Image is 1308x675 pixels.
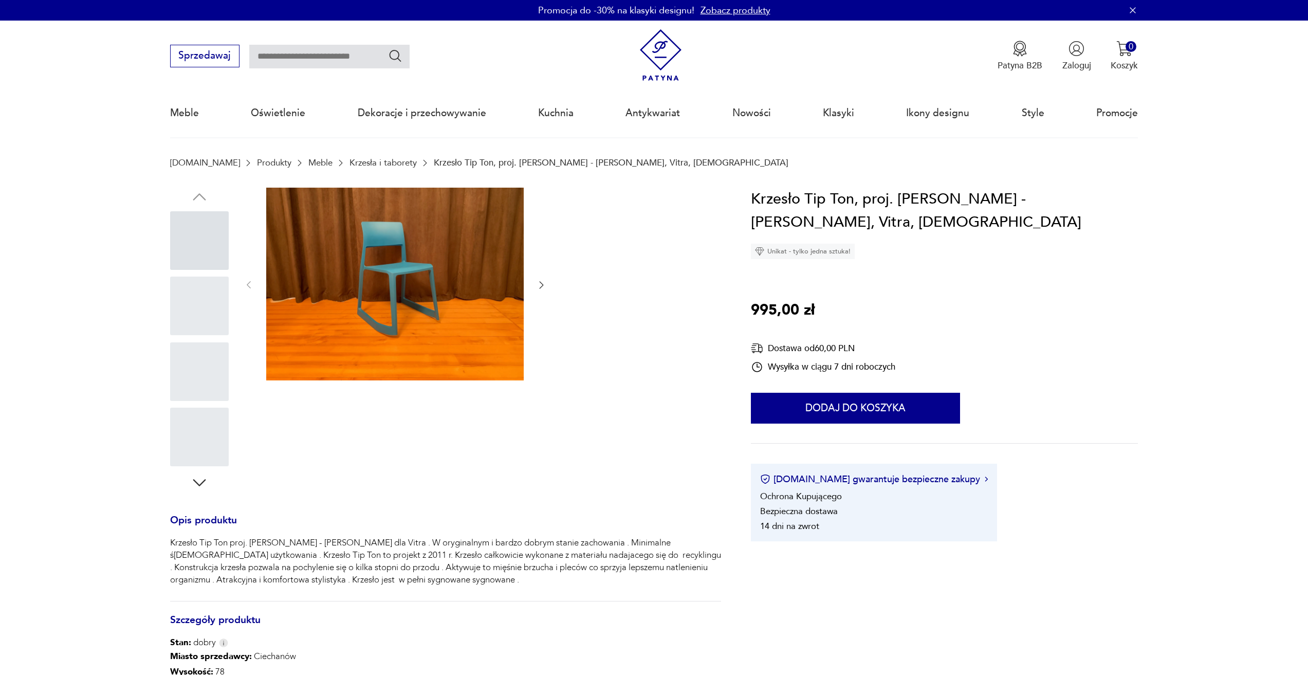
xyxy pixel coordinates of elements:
button: [DOMAIN_NAME] gwarantuje bezpieczne zakupy [760,473,988,486]
p: Promocja do -30% na klasyki designu! [538,4,694,17]
button: Zaloguj [1062,41,1091,71]
b: Miasto sprzedawcy : [170,650,252,662]
div: Unikat - tylko jedna sztuka! [751,244,855,259]
button: Dodaj do koszyka [751,393,960,424]
a: Sprzedawaj [170,52,240,61]
h3: Szczegóły produktu [170,616,721,637]
li: 14 dni na zwrot [760,520,819,532]
a: Krzesła i taborety [349,158,417,168]
img: Ikonka użytkownika [1068,41,1084,57]
a: Produkty [257,158,291,168]
button: Patyna B2B [998,41,1042,71]
h3: Opis produktu [170,517,721,537]
p: Koszyk [1111,60,1138,71]
img: Ikona certyfikatu [760,474,770,484]
a: Klasyki [823,89,854,137]
div: Wysyłka w ciągu 7 dni roboczych [751,361,895,373]
img: Ikona dostawy [751,342,763,355]
p: Krzesło Tip Ton proj. [PERSON_NAME] - [PERSON_NAME] dla Vitra . W oryginalnym i bardzo dobrym sta... [170,537,721,586]
img: Zdjęcie produktu Krzesło Tip Ton, proj. Edward Barber - Jay Osgerby, Vitra, Szwajcaria [266,188,524,381]
img: Ikona medalu [1012,41,1028,57]
h1: Krzesło Tip Ton, proj. [PERSON_NAME] - [PERSON_NAME], Vitra, [DEMOGRAPHIC_DATA] [751,188,1138,234]
a: Antykwariat [625,89,680,137]
img: Info icon [219,638,228,647]
div: Dostawa od 60,00 PLN [751,342,895,355]
p: Krzesło Tip Ton, proj. [PERSON_NAME] - [PERSON_NAME], Vitra, [DEMOGRAPHIC_DATA] [434,158,788,168]
a: [DOMAIN_NAME] [170,158,240,168]
a: Promocje [1096,89,1138,137]
a: Oświetlenie [251,89,305,137]
a: Zobacz produkty [701,4,770,17]
img: Ikona strzałki w prawo [985,477,988,482]
a: Kuchnia [538,89,574,137]
p: Ciechanów [170,649,483,664]
img: Ikona diamentu [755,247,764,256]
button: Sprzedawaj [170,45,240,67]
a: Style [1022,89,1044,137]
p: Zaloguj [1062,60,1091,71]
p: 995,00 zł [751,299,815,322]
b: Stan: [170,636,191,648]
a: Meble [170,89,199,137]
a: Ikony designu [906,89,969,137]
img: Patyna - sklep z meblami i dekoracjami vintage [635,29,687,81]
span: dobry [170,636,216,649]
a: Meble [308,158,333,168]
li: Bezpieczna dostawa [760,505,838,517]
li: Ochrona Kupującego [760,490,842,502]
div: 0 [1126,41,1136,52]
button: Szukaj [388,48,403,63]
a: Nowości [732,89,771,137]
p: Patyna B2B [998,60,1042,71]
a: Ikona medaluPatyna B2B [998,41,1042,71]
img: Ikona koszyka [1116,41,1132,57]
button: 0Koszyk [1111,41,1138,71]
a: Dekoracje i przechowywanie [358,89,486,137]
